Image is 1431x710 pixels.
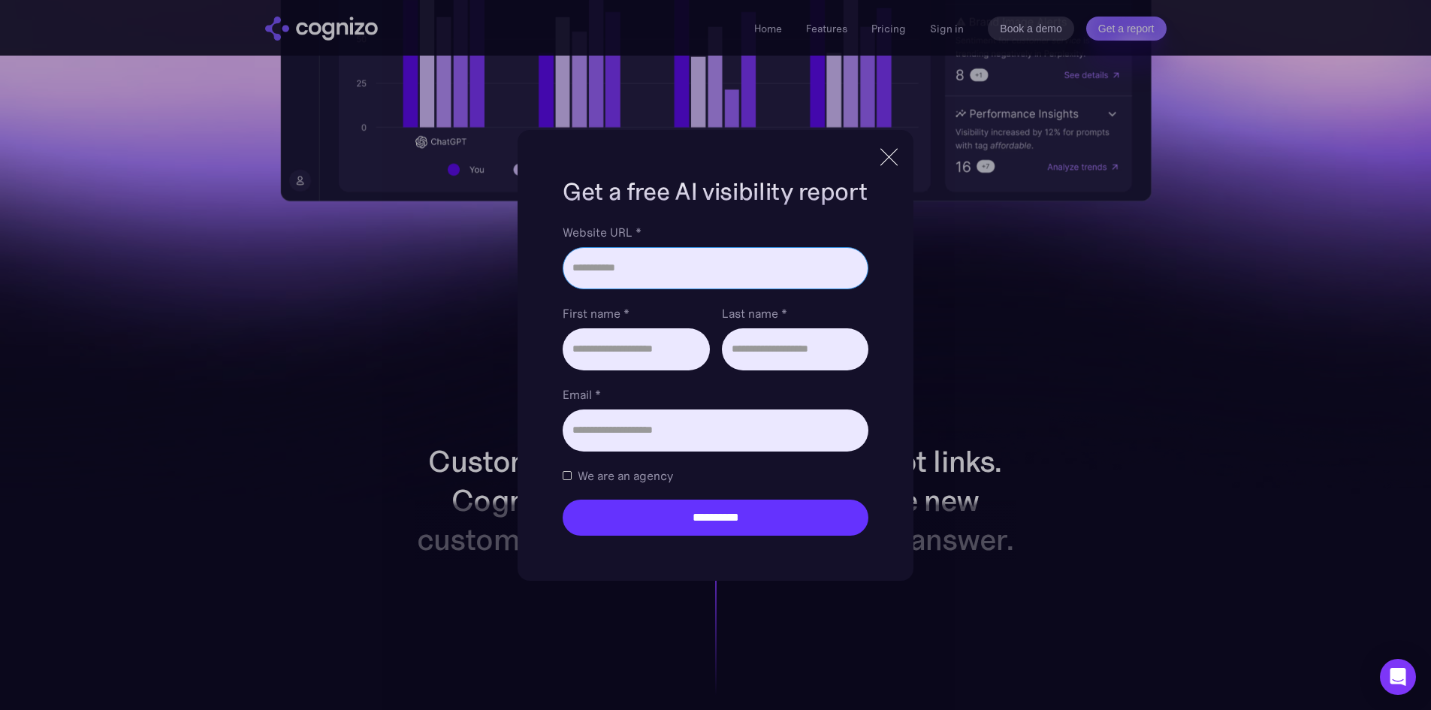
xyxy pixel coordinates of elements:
div: Open Intercom Messenger [1380,659,1416,695]
label: Email * [563,385,868,403]
label: First name * [563,304,709,322]
form: Brand Report Form [563,223,868,536]
h1: Get a free AI visibility report [563,175,868,208]
label: Last name * [722,304,868,322]
label: Website URL * [563,223,868,241]
span: We are an agency [578,467,673,485]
